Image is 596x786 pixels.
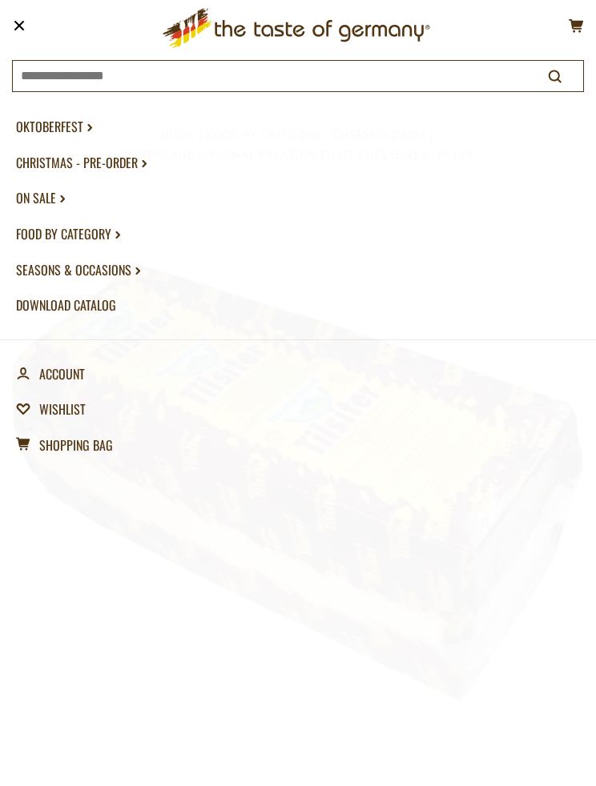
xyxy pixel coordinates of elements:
[16,216,580,252] a: Food By Category
[16,252,580,288] a: Seasons & Occasions
[16,180,580,216] a: On Sale
[16,145,580,181] a: Christmas - PRE-ORDER
[16,427,580,463] a: Shopping bag
[16,391,580,427] a: Wishlist
[16,356,85,392] a: Account
[16,287,580,323] a: Download Catalog
[16,109,580,145] a: Oktoberfest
